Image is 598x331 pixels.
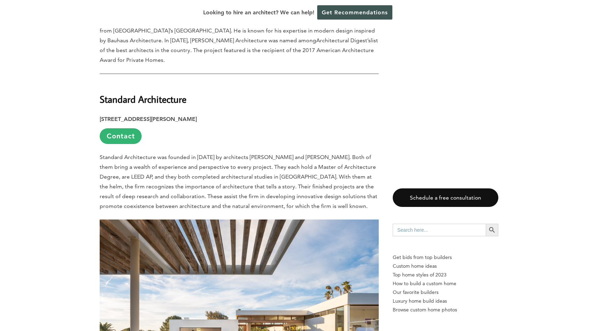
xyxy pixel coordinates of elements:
input: Search here... [393,224,486,236]
strong: Standard Architecture [100,93,186,105]
span: Architectural Digest’s [316,37,371,44]
a: Schedule a free consultation [393,188,498,207]
a: Our favorite builders [393,288,498,297]
a: Browse custom home photos [393,305,498,314]
a: How to build a custom home [393,279,498,288]
a: Contact [100,128,142,144]
a: Luxury home build ideas [393,297,498,305]
p: Get bids from top builders [393,253,498,262]
a: Get Recommendations [317,5,392,20]
a: Custom home ideas [393,262,498,271]
span: Founder [PERSON_NAME] brings extensive experience to the firm. He holds a Master of Architecture ... [100,17,377,44]
a: Top home styles of 2023 [393,271,498,279]
span: Standard Architecture was founded in [DATE] by architects [PERSON_NAME] and [PERSON_NAME]. Both o... [100,154,377,209]
svg: Search [488,226,496,234]
strong: [STREET_ADDRESS][PERSON_NAME] [100,116,197,122]
span: list of the best architects in the country. The project featured is the recipient of the 2017 Ame... [100,37,378,63]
